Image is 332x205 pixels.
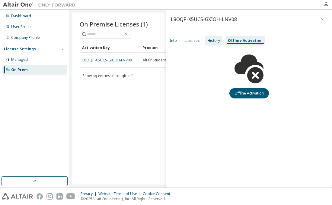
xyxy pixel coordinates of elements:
img: Altair One [3,2,78,8]
div: Cookie Consent [143,191,174,196]
div: Activation Key [82,43,138,52]
div: On Prem [11,67,28,72]
div: History [208,38,220,43]
button: Offline Activation [229,88,269,98]
div: Website Terms of Use [98,191,143,196]
p: © 2025 Altair Engineering, Inc. All Rights Reserved. [81,196,174,201]
span: On Premise Licenses (1) [80,20,148,28]
div: License Settings [4,47,36,51]
div: Licenses [185,38,200,43]
img: facebook.svg [37,193,43,200]
div: Offline Activation [228,38,263,43]
div: Dashboard [11,14,31,18]
div: L8OQP-X5UCS-GXIOH-LNV08 [171,17,237,22]
div: Privacy [81,191,98,196]
img: instagram.svg [46,193,53,200]
div: Company Profile [11,35,40,40]
img: youtube.svg [66,193,75,200]
a: L8OQP-X5UCS-GXIOH-LNV08 [82,57,132,63]
div: Managed [11,57,28,62]
img: linkedin.svg [56,193,63,200]
div: Product [142,43,198,52]
span: Showing entries 1 through 1 of 1 [82,73,134,78]
div: User Profile [11,24,32,29]
div: Info [170,38,177,43]
span: Altair Student Edition [143,58,179,63]
img: altair_logo.svg [2,193,33,200]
